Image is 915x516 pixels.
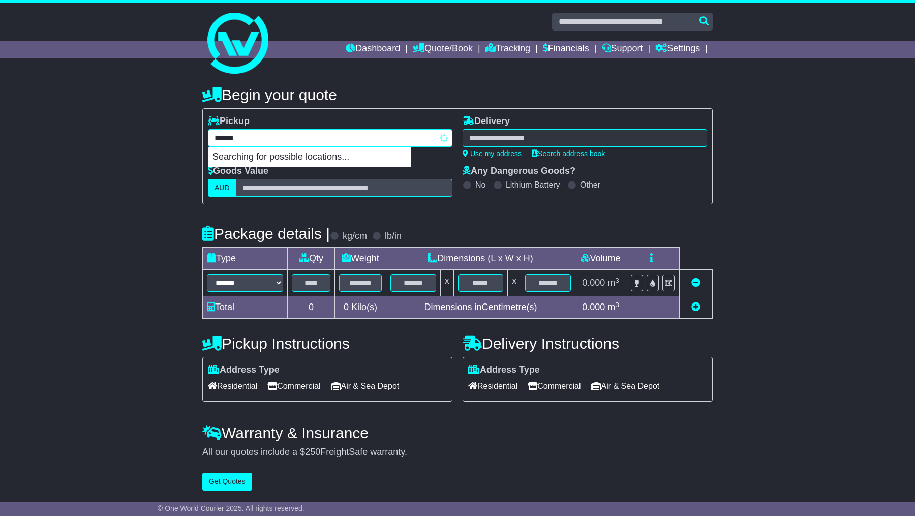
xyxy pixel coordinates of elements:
[582,302,605,312] span: 0.000
[267,378,320,394] span: Commercial
[615,277,619,284] sup: 3
[463,116,510,127] label: Delivery
[485,41,530,58] a: Tracking
[208,147,411,167] p: Searching for possible locations...
[591,378,660,394] span: Air & Sea Depot
[208,166,268,177] label: Goods Value
[203,248,288,270] td: Type
[202,447,713,458] div: All our quotes include a $ FreightSafe warranty.
[475,180,485,190] label: No
[575,248,626,270] td: Volume
[506,180,560,190] label: Lithium Battery
[602,41,643,58] a: Support
[468,378,517,394] span: Residential
[208,179,236,197] label: AUD
[528,378,581,394] span: Commercial
[335,248,386,270] td: Weight
[203,296,288,319] td: Total
[607,302,619,312] span: m
[463,149,522,158] a: Use my address
[288,248,335,270] td: Qty
[344,302,349,312] span: 0
[386,248,575,270] td: Dimensions (L x W x H)
[208,129,452,147] typeahead: Please provide city
[208,116,250,127] label: Pickup
[305,447,320,457] span: 250
[463,335,713,352] h4: Delivery Instructions
[331,378,400,394] span: Air & Sea Depot
[691,302,700,312] a: Add new item
[508,270,521,296] td: x
[413,41,473,58] a: Quote/Book
[463,166,575,177] label: Any Dangerous Goods?
[615,301,619,309] sup: 3
[691,278,700,288] a: Remove this item
[202,225,330,242] h4: Package details |
[580,180,600,190] label: Other
[202,424,713,441] h4: Warranty & Insurance
[582,278,605,288] span: 0.000
[202,473,252,491] button: Get Quotes
[288,296,335,319] td: 0
[655,41,700,58] a: Settings
[158,504,304,512] span: © One World Courier 2025. All rights reserved.
[346,41,400,58] a: Dashboard
[202,335,452,352] h4: Pickup Instructions
[343,231,367,242] label: kg/cm
[208,378,257,394] span: Residential
[385,231,402,242] label: lb/in
[607,278,619,288] span: m
[543,41,589,58] a: Financials
[532,149,605,158] a: Search address book
[208,365,280,376] label: Address Type
[468,365,540,376] label: Address Type
[440,270,453,296] td: x
[335,296,386,319] td: Kilo(s)
[386,296,575,319] td: Dimensions in Centimetre(s)
[202,86,713,103] h4: Begin your quote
